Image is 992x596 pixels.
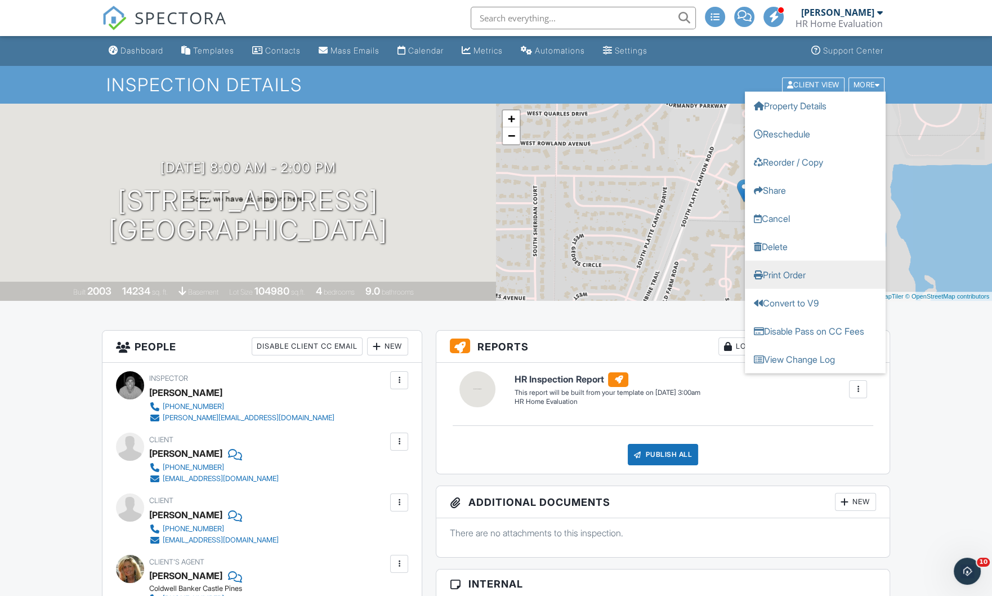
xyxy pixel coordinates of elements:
[163,536,279,545] div: [EMAIL_ADDRESS][DOMAIN_NAME]
[745,91,886,119] a: Property Details
[503,110,520,127] a: Zoom in
[745,317,886,345] a: Disable Pass on CC Fees
[514,388,700,397] div: This report will be built from your template on [DATE] 3:00am
[628,444,698,465] div: Publish All
[535,46,585,55] div: Automations
[102,6,127,30] img: The Best Home Inspection Software - Spectora
[163,524,224,533] div: [PHONE_NUMBER]
[873,293,904,300] a: © MapTiler
[503,127,520,144] a: Zoom out
[514,397,700,407] div: HR Home Evaluation
[149,535,279,546] a: [EMAIL_ADDRESS][DOMAIN_NAME]
[450,527,876,539] p: There are no attachments to this inspection.
[314,41,384,61] a: Mass Emails
[745,232,886,260] a: Delete
[104,41,168,61] a: Dashboard
[408,46,444,55] div: Calendar
[848,77,885,92] div: More
[801,7,874,18] div: [PERSON_NAME]
[781,80,847,88] a: Client View
[149,523,279,535] a: [PHONE_NUMBER]
[508,112,515,126] span: +
[229,288,253,296] span: Lot Size
[796,18,883,29] div: HR Home Evaluation
[73,288,86,296] span: Built
[745,119,886,148] a: Reschedule
[977,558,990,567] span: 10
[87,285,111,297] div: 2003
[109,186,388,246] h1: [STREET_ADDRESS] [GEOGRAPHIC_DATA]
[149,384,222,401] div: [PERSON_NAME]
[149,412,334,424] a: [PERSON_NAME][EMAIL_ADDRESS][DOMAIN_NAME]
[149,435,173,444] span: Client
[248,41,305,61] a: Contacts
[149,584,288,593] div: Coldwell Banker Castle Pines
[598,41,652,61] a: Settings
[954,558,981,585] iframe: Intercom live chat
[149,473,279,484] a: [EMAIL_ADDRESS][DOMAIN_NAME]
[149,506,222,523] div: [PERSON_NAME]
[152,288,168,296] span: sq. ft.
[745,176,886,204] a: Share
[471,7,696,29] input: Search everything...
[163,413,334,422] div: [PERSON_NAME][EMAIL_ADDRESS][DOMAIN_NAME]
[436,486,890,518] h3: Additional Documents
[291,288,305,296] span: sq.ft.
[149,374,188,382] span: Inspector
[745,204,886,232] a: Cancel
[382,288,414,296] span: bathrooms
[324,288,355,296] span: bedrooms
[254,285,289,297] div: 104980
[745,260,886,288] a: Print Order
[367,337,408,355] div: New
[835,493,876,511] div: New
[823,46,883,55] div: Support Center
[807,41,888,61] a: Support Center
[330,46,379,55] div: Mass Emails
[252,337,363,355] div: Disable Client CC Email
[193,46,234,55] div: Templates
[149,401,334,412] a: [PHONE_NUMBER]
[120,46,163,55] div: Dashboard
[457,41,507,61] a: Metrics
[102,331,422,363] h3: People
[782,77,844,92] div: Client View
[149,445,222,462] div: [PERSON_NAME]
[102,15,227,39] a: SPECTORA
[745,345,886,373] a: View Change Log
[737,179,751,202] img: Marker
[905,293,989,300] a: © OpenStreetMap contributors
[745,288,886,317] a: Convert to V9
[149,496,173,505] span: Client
[149,462,279,473] a: [PHONE_NUMBER]
[160,160,336,175] h3: [DATE] 8:00 am - 2:00 pm
[149,558,204,566] span: Client's Agent
[365,285,380,297] div: 9.0
[122,285,150,297] div: 14234
[177,41,239,61] a: Templates
[163,402,224,411] div: [PHONE_NUMBER]
[135,6,227,29] span: SPECTORA
[615,46,647,55] div: Settings
[393,41,448,61] a: Calendar
[106,75,886,95] h1: Inspection Details
[514,372,700,387] h6: HR Inspection Report
[316,285,322,297] div: 4
[265,46,301,55] div: Contacts
[508,128,515,143] span: −
[745,148,886,176] a: Reorder / Copy
[163,463,224,472] div: [PHONE_NUMBER]
[188,288,218,296] span: basement
[163,474,279,483] div: [EMAIL_ADDRESS][DOMAIN_NAME]
[473,46,503,55] div: Metrics
[149,567,222,584] a: [PERSON_NAME]
[436,331,890,363] h3: Reports
[516,41,589,61] a: Automations (Advanced)
[718,337,772,355] div: Locked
